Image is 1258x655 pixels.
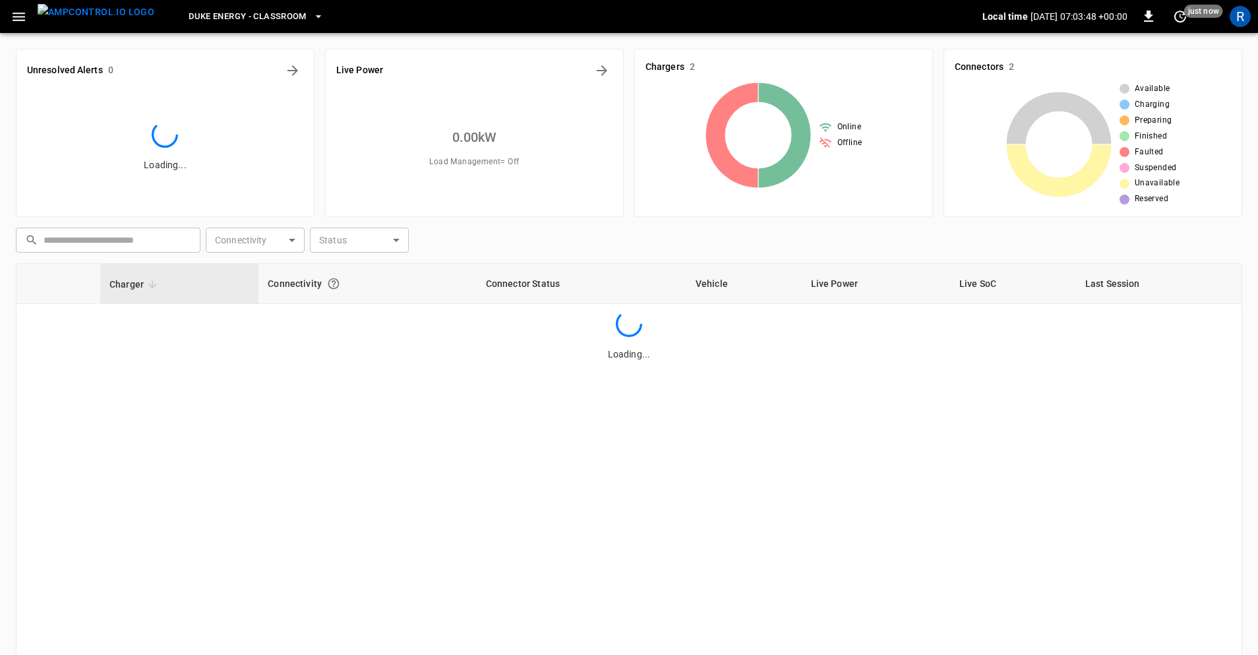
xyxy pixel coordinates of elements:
[1135,146,1164,159] span: Faulted
[645,60,684,75] h6: Chargers
[686,264,802,304] th: Vehicle
[1135,98,1170,111] span: Charging
[268,272,467,296] div: Connectivity
[322,272,345,296] button: Connection between the charger and our software.
[982,10,1028,23] p: Local time
[837,137,862,150] span: Offline
[837,121,861,134] span: Online
[1184,5,1223,18] span: just now
[144,160,186,170] span: Loading...
[1135,114,1172,127] span: Preparing
[1031,10,1127,23] p: [DATE] 07:03:48 +00:00
[950,264,1076,304] th: Live SoC
[1170,6,1191,27] button: set refresh interval
[1230,6,1251,27] div: profile-icon
[591,60,613,81] button: Energy Overview
[109,276,161,292] span: Charger
[183,4,329,30] button: Duke Energy - Classroom
[1135,177,1180,190] span: Unavailable
[336,63,383,78] h6: Live Power
[1076,264,1242,304] th: Last Session
[38,4,154,20] img: ampcontrol.io logo
[452,127,497,148] h6: 0.00 kW
[189,9,307,24] span: Duke Energy - Classroom
[1009,60,1014,75] h6: 2
[477,264,686,304] th: Connector Status
[955,60,1003,75] h6: Connectors
[282,60,303,81] button: All Alerts
[429,156,519,169] span: Load Management = Off
[1135,82,1170,96] span: Available
[108,63,113,78] h6: 0
[802,264,950,304] th: Live Power
[690,60,695,75] h6: 2
[608,349,650,359] span: Loading...
[1135,130,1167,143] span: Finished
[1135,162,1177,175] span: Suspended
[1135,193,1168,206] span: Reserved
[27,63,103,78] h6: Unresolved Alerts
